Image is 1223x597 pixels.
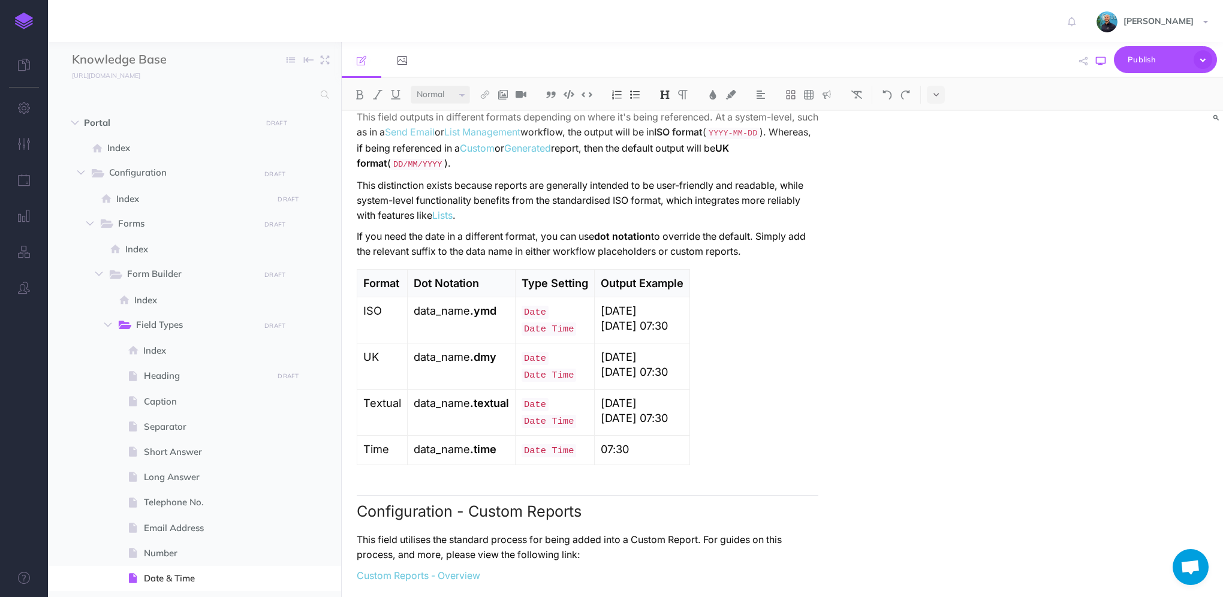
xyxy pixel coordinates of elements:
[601,396,683,411] p: [DATE]
[1114,46,1217,73] button: Publish
[1117,16,1200,26] span: [PERSON_NAME]
[601,442,683,457] p: 07:30
[266,119,287,127] small: DRAFT
[273,369,303,383] button: DRAFT
[363,442,401,457] p: Time
[273,192,303,206] button: DRAFT
[134,293,269,307] span: Index
[522,415,576,428] code: Date Time
[414,349,509,364] p: data_name
[677,90,688,99] img: Paragraph button
[391,159,444,170] code: DD/MM/YYYY
[357,143,731,169] strong: UK format
[107,141,269,155] span: Index
[357,110,818,172] p: This field outputs in different formats depending on where it's being referenced. At a system-lev...
[522,322,576,336] code: Date Time
[72,71,140,80] small: [URL][DOMAIN_NAME]
[444,126,520,138] a: List Management
[260,319,290,333] button: DRAFT
[260,167,290,181] button: DRAFT
[1173,549,1209,585] a: Open chat
[706,128,760,139] code: YYYY-MM-DD
[601,349,683,364] p: [DATE]
[357,229,818,259] p: If you need the date in a different format, you can use to override the default. Simply add the r...
[522,444,576,457] code: Date Time
[264,322,285,330] small: DRAFT
[118,216,251,232] span: Forms
[470,396,509,409] strong: .textual
[414,303,509,318] p: data_name
[522,369,576,382] code: Date Time
[594,231,651,242] strong: dot notation
[755,90,766,99] img: Alignment dropdown menu button
[144,521,269,535] span: Email Address
[143,343,269,358] span: Index
[582,90,592,99] img: Inline code button
[470,304,496,317] strong: .ymd
[611,90,622,99] img: Ordered list button
[601,318,683,333] p: [DATE] 07:30
[357,570,480,581] a: Custom Reports - Overview
[261,116,291,130] button: DRAFT
[659,90,670,99] img: Headings dropdown button
[601,276,683,290] strong: Output Example
[654,126,703,138] strong: ISO format
[109,165,251,181] span: Configuration
[546,90,556,99] img: Blockquote button
[432,210,453,221] a: Lists
[357,495,818,520] h2: Configuration - Custom Reports
[363,276,399,290] strong: Format
[127,267,251,282] span: Form Builder
[136,318,251,333] span: Field Types
[72,51,213,69] input: Documentation Name
[851,90,862,99] img: Clear styles button
[144,369,269,383] span: Heading
[601,303,683,318] p: [DATE]
[48,69,152,81] a: [URL][DOMAIN_NAME]
[144,470,269,484] span: Long Answer
[264,221,285,228] small: DRAFT
[522,276,588,290] strong: Type Setting
[390,90,401,99] img: Underline button
[725,90,736,99] img: Text background color button
[260,218,290,231] button: DRAFT
[414,396,509,411] p: data_name
[144,546,269,560] span: Number
[707,90,718,99] img: Text color button
[803,90,814,99] img: Create table button
[480,90,490,99] img: Link button
[84,116,254,130] span: Portal
[15,13,33,29] img: logo-mark.svg
[414,276,479,290] strong: Dot Notation
[357,178,818,223] p: This distinction exists because reports are generally intended to be user-friendly and readable, ...
[629,90,640,99] img: Unordered list button
[498,90,508,99] img: Add image button
[116,192,269,206] span: Index
[72,84,314,105] input: Search
[363,303,401,318] p: ISO
[278,195,299,203] small: DRAFT
[144,420,269,434] span: Separator
[516,90,526,99] img: Add video button
[144,495,269,509] span: Telephone No.
[900,90,911,99] img: Redo
[264,170,285,178] small: DRAFT
[601,411,683,426] p: [DATE] 07:30
[260,268,290,282] button: DRAFT
[144,445,269,459] span: Short Answer
[125,242,269,257] span: Index
[522,398,549,411] code: Date
[414,442,509,457] p: data_name
[522,306,549,319] code: Date
[363,396,401,411] p: Textual
[522,352,549,365] code: Date
[504,143,551,154] a: Generated
[1097,11,1117,32] img: 925838e575eb33ea1a1ca055db7b09b0.jpg
[264,271,285,279] small: DRAFT
[882,90,893,99] img: Undo
[564,90,574,99] img: Code block button
[601,364,683,379] p: [DATE] 07:30
[357,532,818,562] p: This field utilises the standard process for being added into a Custom Report. For guides on this...
[354,90,365,99] img: Bold button
[385,126,435,138] a: Send Email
